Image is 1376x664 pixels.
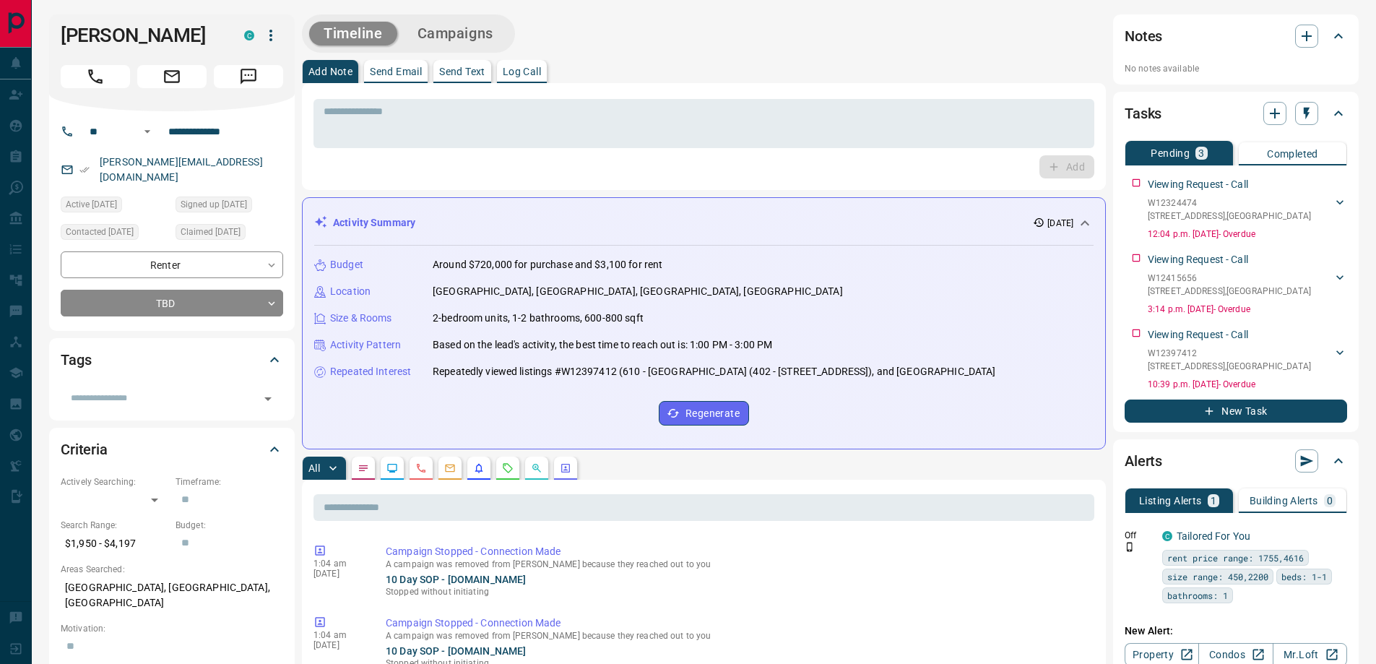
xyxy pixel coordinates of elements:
[330,311,392,326] p: Size & Rooms
[503,66,541,77] p: Log Call
[1148,252,1248,267] p: Viewing Request - Call
[1148,378,1347,391] p: 10:39 p.m. [DATE] - Overdue
[1148,347,1311,360] p: W12397412
[386,544,1089,559] p: Campaign Stopped - Connection Made
[1151,148,1190,158] p: Pending
[330,284,371,299] p: Location
[308,463,320,473] p: All
[1177,530,1250,542] a: Tailored For You
[1327,496,1333,506] p: 0
[176,475,283,488] p: Timeframe:
[433,284,843,299] p: [GEOGRAPHIC_DATA], [GEOGRAPHIC_DATA], [GEOGRAPHIC_DATA], [GEOGRAPHIC_DATA]
[1148,197,1311,210] p: W12324474
[61,224,168,244] div: Sat Oct 11 2025
[176,224,283,244] div: Sat Aug 30 2025
[330,337,401,353] p: Activity Pattern
[176,197,283,217] div: Sat Aug 30 2025
[386,631,1089,641] p: A campaign was removed from [PERSON_NAME] because they reached out to you
[433,364,995,379] p: Repeatedly viewed listings #W12397412 (610 - [GEOGRAPHIC_DATA] (402 - [STREET_ADDRESS]), and [GEO...
[403,22,508,46] button: Campaigns
[1167,569,1268,584] span: size range: 450,2200
[1125,19,1347,53] div: Notes
[1167,588,1228,603] span: bathrooms: 1
[100,156,263,183] a: [PERSON_NAME][EMAIL_ADDRESS][DOMAIN_NAME]
[61,24,222,47] h1: [PERSON_NAME]
[313,559,364,569] p: 1:04 am
[415,462,427,474] svg: Calls
[308,66,352,77] p: Add Note
[61,475,168,488] p: Actively Searching:
[1211,496,1216,506] p: 1
[386,616,1089,631] p: Campaign Stopped - Connection Made
[1125,102,1161,125] h2: Tasks
[1125,449,1162,473] h2: Alerts
[309,22,397,46] button: Timeline
[330,257,363,272] p: Budget
[313,630,364,640] p: 1:04 am
[330,364,411,379] p: Repeated Interest
[1162,531,1172,541] div: condos.ca
[61,519,168,532] p: Search Range:
[659,401,749,426] button: Regenerate
[1148,177,1248,192] p: Viewing Request - Call
[66,197,117,212] span: Active [DATE]
[1148,272,1311,285] p: W12415656
[61,532,168,556] p: $1,950 - $4,197
[258,389,278,409] button: Open
[386,462,398,474] svg: Lead Browsing Activity
[1125,529,1154,542] p: Off
[313,569,364,579] p: [DATE]
[1148,285,1311,298] p: [STREET_ADDRESS] , [GEOGRAPHIC_DATA]
[1250,496,1318,506] p: Building Alerts
[1167,551,1304,565] span: rent price range: 1755,4616
[433,311,644,326] p: 2-bedroom units, 1-2 bathrooms, 600-800 sqft
[386,559,1089,569] p: A campaign was removed from [PERSON_NAME] because they reached out to you
[1125,542,1135,552] svg: Push Notification Only
[386,574,526,585] a: 10 Day SOP - [DOMAIN_NAME]
[1047,217,1073,230] p: [DATE]
[61,432,283,467] div: Criteria
[181,197,247,212] span: Signed up [DATE]
[502,462,514,474] svg: Requests
[61,197,168,217] div: Sat Oct 11 2025
[1267,149,1318,159] p: Completed
[61,290,283,316] div: TBD
[137,65,207,88] span: Email
[244,30,254,40] div: condos.ca
[1148,327,1248,342] p: Viewing Request - Call
[61,342,283,377] div: Tags
[61,563,283,576] p: Areas Searched:
[444,462,456,474] svg: Emails
[1148,344,1347,376] div: W12397412[STREET_ADDRESS],[GEOGRAPHIC_DATA]
[79,165,90,175] svg: Email Verified
[1148,194,1347,225] div: W12324474[STREET_ADDRESS],[GEOGRAPHIC_DATA]
[531,462,542,474] svg: Opportunities
[1125,400,1347,423] button: New Task
[433,257,662,272] p: Around $720,000 for purchase and $3,100 for rent
[1148,269,1347,301] div: W12415656[STREET_ADDRESS],[GEOGRAPHIC_DATA]
[560,462,571,474] svg: Agent Actions
[333,215,415,230] p: Activity Summary
[61,622,283,635] p: Motivation:
[1125,624,1347,639] p: New Alert:
[1281,569,1327,584] span: beds: 1-1
[1125,62,1347,75] p: No notes available
[439,66,485,77] p: Send Text
[181,225,241,239] span: Claimed [DATE]
[1125,25,1162,48] h2: Notes
[1148,228,1347,241] p: 12:04 p.m. [DATE] - Overdue
[214,65,283,88] span: Message
[176,519,283,532] p: Budget:
[370,66,422,77] p: Send Email
[61,251,283,278] div: Renter
[314,210,1094,236] div: Activity Summary[DATE]
[61,438,108,461] h2: Criteria
[1198,148,1204,158] p: 3
[386,645,526,657] a: 10 Day SOP - [DOMAIN_NAME]
[61,65,130,88] span: Call
[1148,360,1311,373] p: [STREET_ADDRESS] , [GEOGRAPHIC_DATA]
[473,462,485,474] svg: Listing Alerts
[139,123,156,140] button: Open
[313,640,364,650] p: [DATE]
[66,225,134,239] span: Contacted [DATE]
